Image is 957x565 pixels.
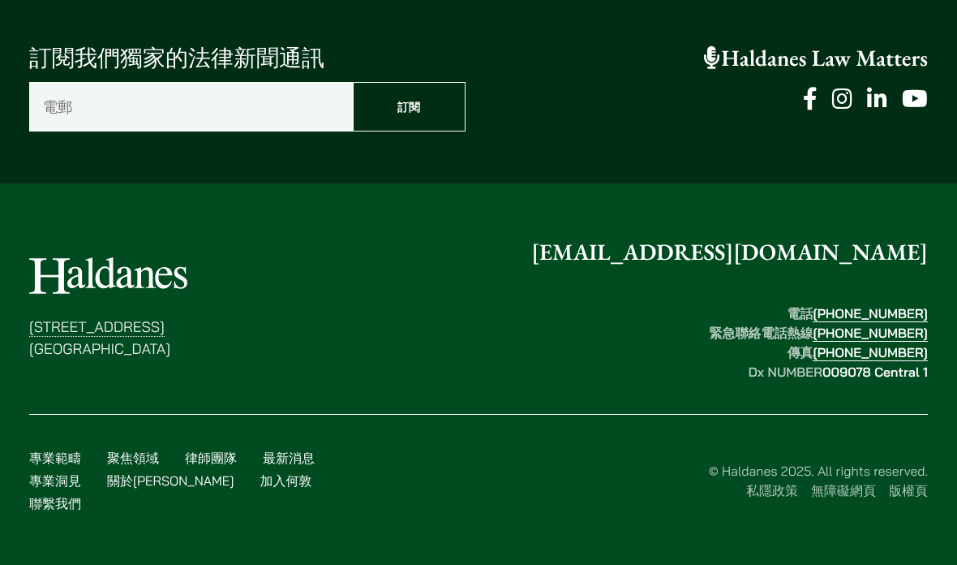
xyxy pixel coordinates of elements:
img: Logo of Haldanes [29,257,187,294]
p: [GEOGRAPHIC_DATA] [29,316,187,360]
a: 加入何敦 [260,472,311,489]
a: 私隱政策 [746,482,798,498]
a: Haldanes Law Matters [704,44,928,73]
a: 無障礙網頁 [811,482,876,498]
input: 訂閱 [353,82,466,132]
a: [EMAIL_ADDRESS][DOMAIN_NAME] [531,238,928,267]
a: 聯繫我們 [29,495,81,511]
div: © Haldanes 2025. All rights reserved. [328,461,928,500]
a: 關於[PERSON_NAME] [107,472,234,489]
input: 電郵 [29,82,353,132]
a: 律師團隊 [185,450,237,466]
strong: 電話 緊急聯絡電話熱線 傳真 Dx NUMBER [709,305,928,380]
a: 專業範疇 [29,450,81,466]
a: 專業洞見 [29,472,81,489]
mark: 009078 Central 1 [822,364,928,380]
a: 版權頁 [889,482,928,498]
a: 最新消息 [263,450,315,466]
a: 聚焦領域 [107,450,159,466]
p: 訂閱我們獨家的法律新聞通訊 [29,41,466,75]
